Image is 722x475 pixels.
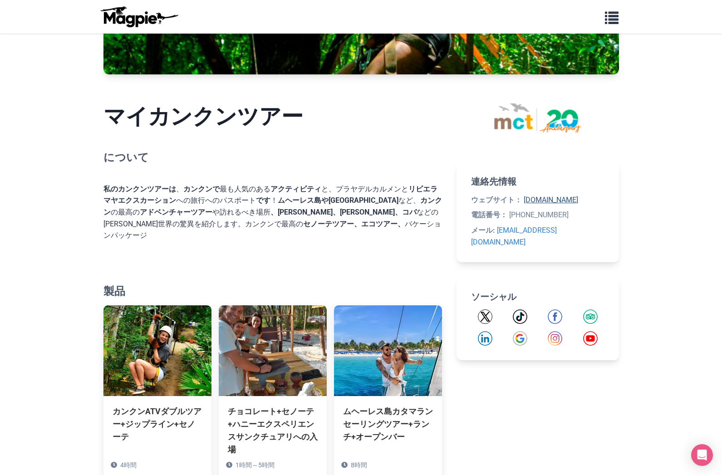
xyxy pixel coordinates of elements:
a: [DOMAIN_NAME] [524,196,578,204]
img: インスタグラムのアイコン [548,331,562,346]
a: トリップアドバイザー [583,309,598,324]
div: ムヘーレス島カタマランセーリングツアー+ランチ+オープンバー [343,405,433,443]
div: 、 最も人気のある と、プラヤデルカルメンと への旅行 へのパスポート ！ など、 の最高の や訪れるべき場所 などの[PERSON_NAME]世界の驚異 を紹介します 。 カンクン で最高の ... [103,171,442,241]
img: フェイスブックのアイコン [548,309,562,324]
a: です [256,196,270,205]
a: フェイスブック [548,309,562,324]
strong: 私のカンクンツアーは [103,185,176,193]
h2: について [103,151,442,164]
span: 8時間 [351,461,367,469]
strong: 、 [270,208,278,216]
li: [PHONE_NUMBER] [471,209,604,221]
img: トリップアドバイザーのアイコン [583,309,598,324]
h1: マイカンクンツアー [103,103,442,130]
a: ツイッター [478,309,492,324]
strong: アクティビティ [270,185,321,193]
img: Googleアイコン [513,331,527,346]
a: インスタグラム [548,331,562,346]
img: TikTokアイコン [513,309,527,324]
div: カンクンATVダブルツアー+ジップライン+セノーテ [113,405,202,443]
a: ユーチューブ [583,331,598,346]
img: logo-ab69f6fb50320c5b225c76a69d11143b.png [98,6,180,28]
strong: アドベンチャーツアー [140,208,212,216]
img: ツイッターのアイコン [478,309,492,324]
strong: セノーテツアー、エコツアー、 [303,220,405,228]
a: リンク [478,331,492,346]
h2: ソーシャル [471,291,604,302]
h2: 製品 [103,285,442,298]
a: ティックトック [513,309,527,324]
span: 4時間 [120,461,137,469]
img: MyCancunToursのロゴ [494,103,581,132]
a: グーグル [513,331,527,346]
img: YouTubeのアイコン [583,331,598,346]
strong: カンクンで [183,185,220,193]
img: LinkedInのアイコン [478,331,492,346]
img: カンクンATVダブルツアー+ジップライン+セノーテ [103,305,211,396]
h2: 連絡先情報 [471,176,604,187]
span: 1時間～5時間 [236,461,275,469]
div: オープンインターコムメッセンジャー [691,444,713,466]
strong: 電話番号： [471,211,507,219]
strong: メール: [471,226,495,235]
img: ムヘーレス島カタマランセーリングツアー+ランチ+オープンバー [334,305,442,396]
strong: [PERSON_NAME]、[PERSON_NAME]、コバ [278,208,417,216]
div: チョコレート+セノーテ+ハニーエクスペリエンスサンクチュアリへの入場 [228,405,318,456]
strong: ムヘーレス島や[GEOGRAPHIC_DATA] [278,196,398,205]
strong: ウェブサイト： [471,196,522,204]
a: [EMAIL_ADDRESS][DOMAIN_NAME] [471,226,557,246]
img: チョコレート+セノーテ+ハニーエクスペリエンスサンクチュアリへの入場 [219,305,327,396]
